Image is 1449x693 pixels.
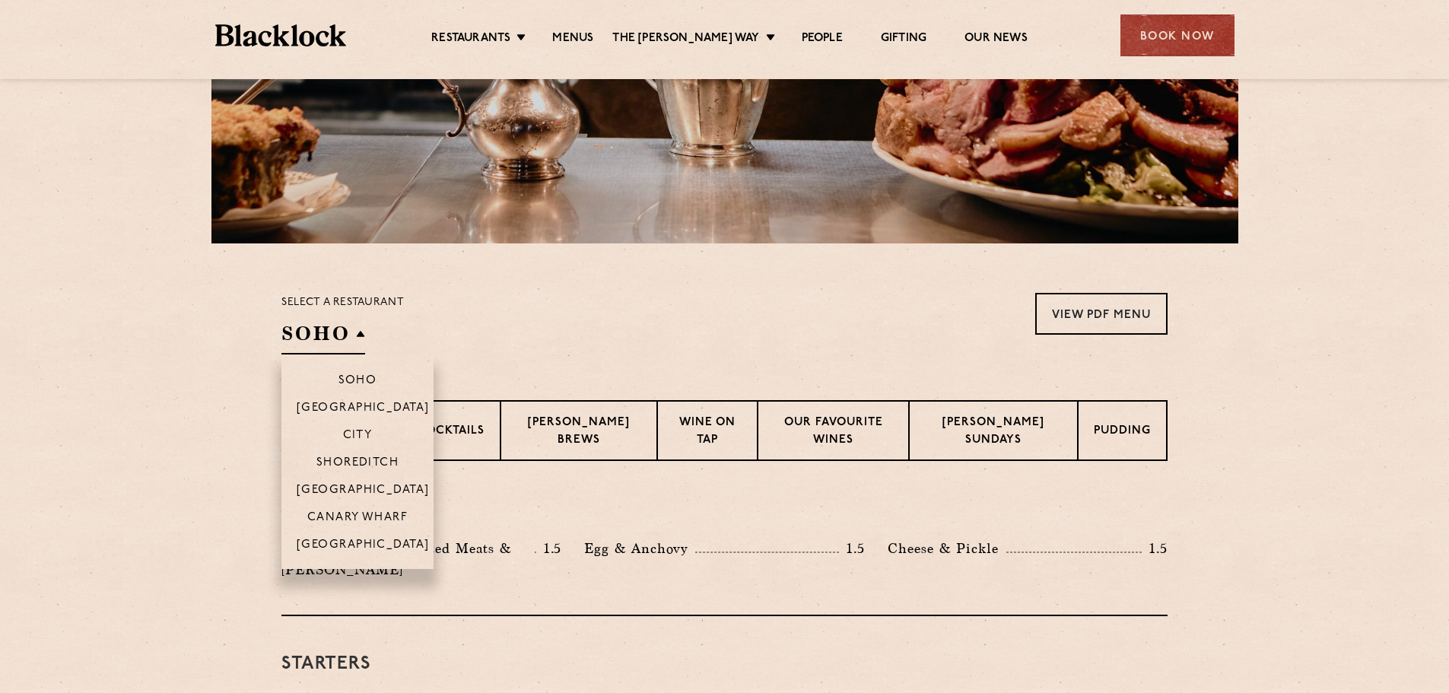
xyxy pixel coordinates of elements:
[307,511,408,526] p: Canary Wharf
[343,429,373,444] p: City
[281,499,1168,519] h3: Pre Chop Bites
[431,31,510,48] a: Restaurants
[281,293,404,313] p: Select a restaurant
[1035,293,1168,335] a: View PDF Menu
[297,539,430,554] p: [GEOGRAPHIC_DATA]
[774,415,894,450] p: Our favourite wines
[281,320,365,354] h2: SOHO
[925,415,1062,450] p: [PERSON_NAME] Sundays
[552,31,593,48] a: Menus
[516,415,641,450] p: [PERSON_NAME] Brews
[1120,14,1235,56] div: Book Now
[881,31,926,48] a: Gifting
[839,539,865,558] p: 1.5
[1142,539,1168,558] p: 1.5
[612,31,759,48] a: The [PERSON_NAME] Way
[417,423,485,442] p: Cocktails
[281,654,1168,674] h3: Starters
[316,456,399,472] p: Shoreditch
[536,539,562,558] p: 1.5
[1094,423,1151,442] p: Pudding
[297,484,430,499] p: [GEOGRAPHIC_DATA]
[338,374,377,389] p: Soho
[297,402,430,417] p: [GEOGRAPHIC_DATA]
[584,538,695,559] p: Egg & Anchovy
[888,538,1006,559] p: Cheese & Pickle
[802,31,843,48] a: People
[673,415,741,450] p: Wine on Tap
[215,24,347,46] img: BL_Textured_Logo-footer-cropped.svg
[964,31,1028,48] a: Our News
